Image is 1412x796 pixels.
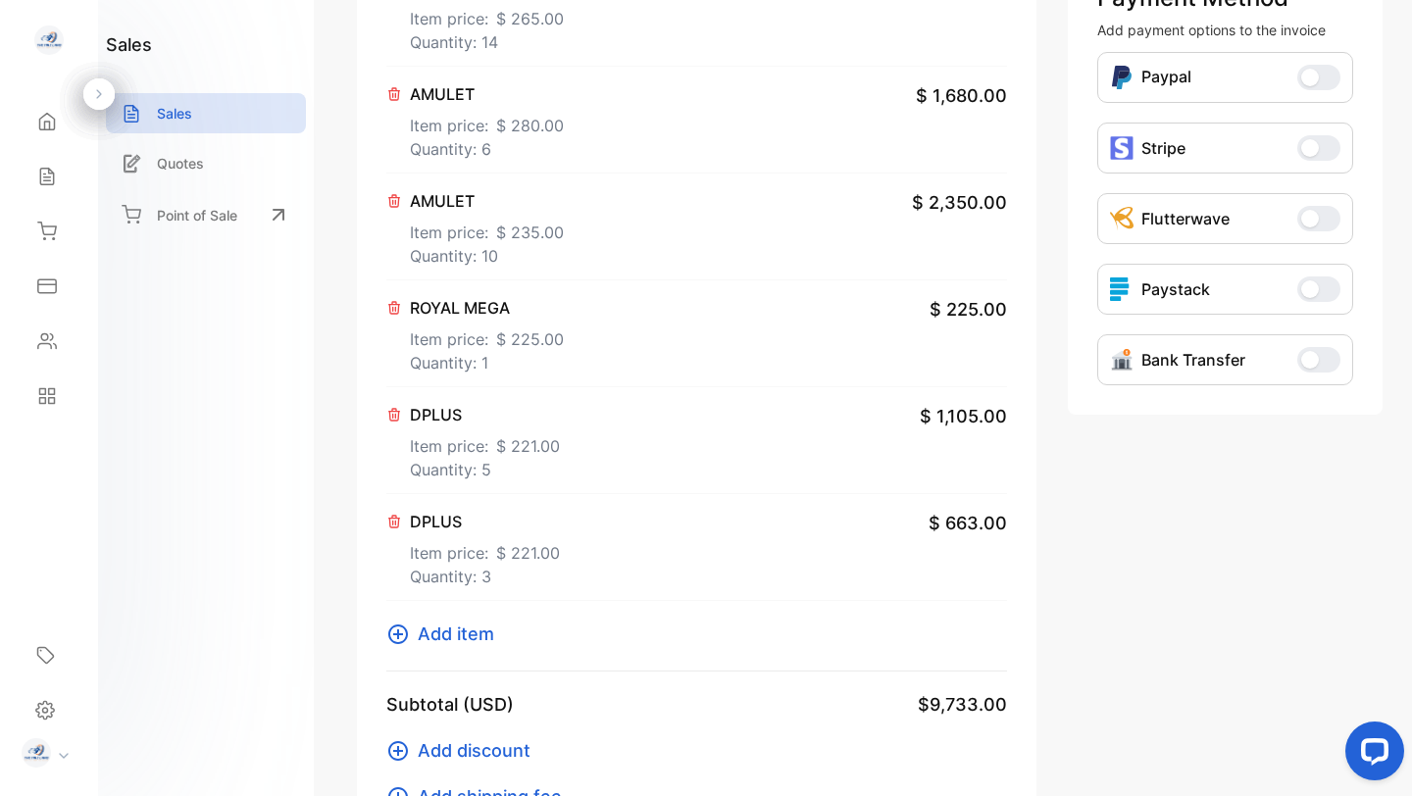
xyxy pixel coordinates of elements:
h1: sales [106,31,152,58]
p: Quantity: 6 [410,137,564,161]
span: Add discount [418,737,530,764]
span: $ 2,350.00 [912,189,1007,216]
span: $ 663.00 [929,510,1007,536]
p: ROYAL MEGA [410,296,564,320]
a: Point of Sale [106,193,306,236]
img: icon [1110,136,1134,160]
span: Add item [418,621,494,647]
p: DPLUS [410,403,560,426]
button: Add item [386,621,506,647]
span: $ 235.00 [496,221,564,244]
p: Point of Sale [157,205,237,225]
p: Quantity: 3 [410,565,560,588]
p: Quantity: 1 [410,351,564,374]
p: AMULET [410,189,564,213]
a: Quotes [106,143,306,183]
p: Sales [157,103,192,124]
p: Quantity: 10 [410,244,564,268]
span: $ 1,680.00 [916,82,1007,109]
p: Quantity: 14 [410,30,564,54]
p: Item price: [410,213,564,244]
p: DPLUS [410,510,560,533]
p: Quotes [157,153,204,174]
p: Item price: [410,320,564,351]
span: $ 265.00 [496,7,564,30]
p: Subtotal (USD) [386,691,514,718]
span: $ 1,105.00 [920,403,1007,429]
span: $ 225.00 [930,296,1007,323]
p: Item price: [410,533,560,565]
img: profile [22,738,51,768]
a: Sales [106,93,306,133]
button: Add discount [386,737,542,764]
span: $9,733.00 [918,691,1007,718]
p: Paystack [1141,277,1210,301]
span: $ 225.00 [496,327,564,351]
span: $ 221.00 [496,541,560,565]
img: logo [34,25,64,55]
p: Add payment options to the invoice [1097,20,1353,40]
img: Icon [1110,207,1134,230]
img: icon [1110,277,1134,301]
p: Stripe [1141,136,1185,160]
img: Icon [1110,348,1134,372]
span: $ 280.00 [496,114,564,137]
p: Item price: [410,426,560,458]
iframe: LiveChat chat widget [1330,714,1412,796]
span: $ 221.00 [496,434,560,458]
p: AMULET [410,82,564,106]
p: Quantity: 5 [410,458,560,481]
img: Icon [1110,65,1134,90]
p: Item price: [410,106,564,137]
p: Bank Transfer [1141,348,1245,372]
p: Paypal [1141,65,1191,90]
p: Flutterwave [1141,207,1230,230]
